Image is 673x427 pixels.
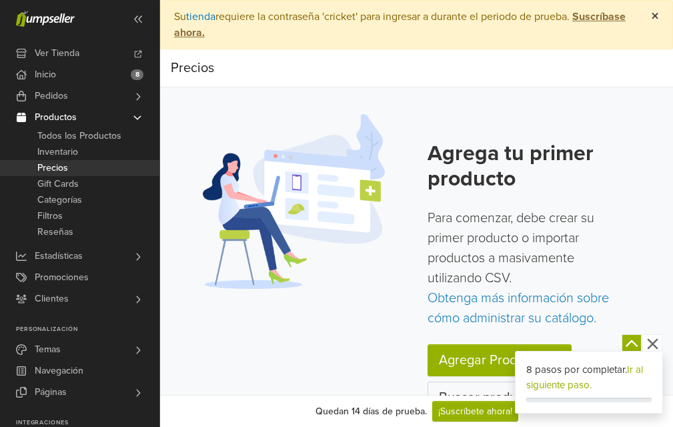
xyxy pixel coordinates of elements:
div: Quedan 14 días de prueba. [315,404,427,418]
span: Promociones [35,267,89,288]
img: Product [203,114,385,289]
span: Todos los Productos [37,128,121,144]
a: Obtenga más información sobre cómo administrar su catálogo. [428,290,609,326]
span: Inventario [37,144,78,160]
div: 8 pasos por completar. [526,362,652,392]
span: Reseñas [37,224,73,240]
p: Para comenzar, debe crear su primer producto o importar productos a masivamente utilizando CSV. [428,208,611,328]
span: Ver Tienda [35,43,79,64]
span: Pedidos [35,85,68,107]
a: tienda [186,10,215,23]
span: Páginas [35,382,67,403]
button: Close [638,1,672,33]
span: Clientes [35,288,69,310]
span: Productos [35,107,77,128]
span: × [651,7,659,26]
p: Personalización [16,326,159,334]
span: Filtros [37,208,63,224]
span: Gift Cards [37,176,79,192]
h2: Agrega tu primer producto [428,141,611,192]
a: ¡Suscríbete ahora! [432,401,518,422]
a: Buscar productos [428,382,552,414]
span: Inicio [35,64,56,85]
span: Precios [37,160,68,176]
button: Agregar Producto [428,344,554,376]
span: Precios [171,58,214,78]
a: Ir al siguiente paso. [526,364,643,391]
span: Temas [35,339,61,360]
span: Navegación [35,360,83,382]
span: Categorías [37,192,82,208]
p: Integraciones [16,419,159,427]
span: Estadísticas [35,246,83,267]
span: 8 [131,69,143,80]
